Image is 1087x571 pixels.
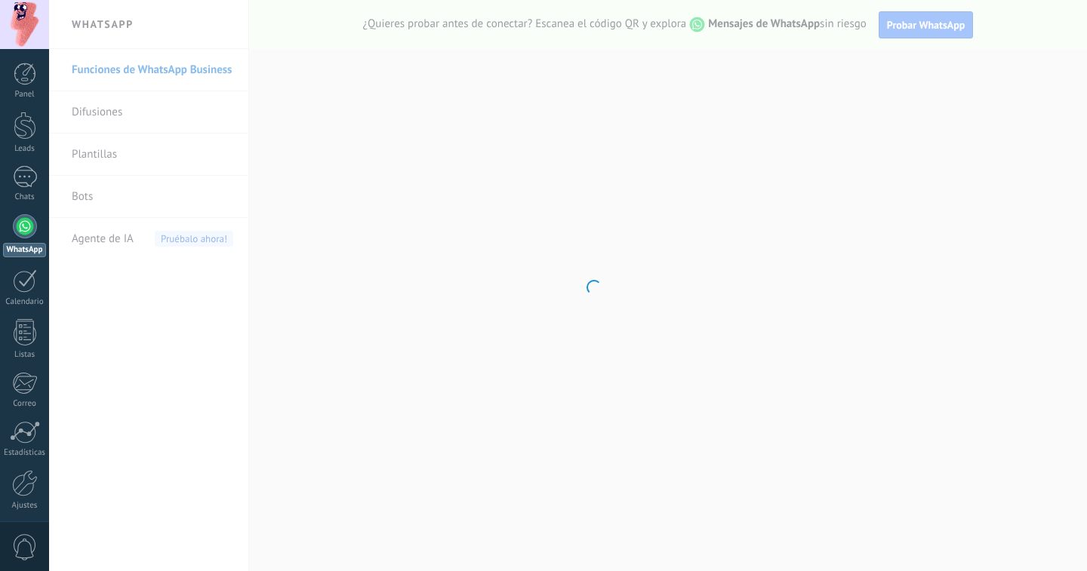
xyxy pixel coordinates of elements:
[3,399,47,409] div: Correo
[3,144,47,154] div: Leads
[3,297,47,307] div: Calendario
[3,192,47,202] div: Chats
[3,243,46,257] div: WhatsApp
[3,350,47,360] div: Listas
[3,501,47,511] div: Ajustes
[3,448,47,458] div: Estadísticas
[3,90,47,100] div: Panel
